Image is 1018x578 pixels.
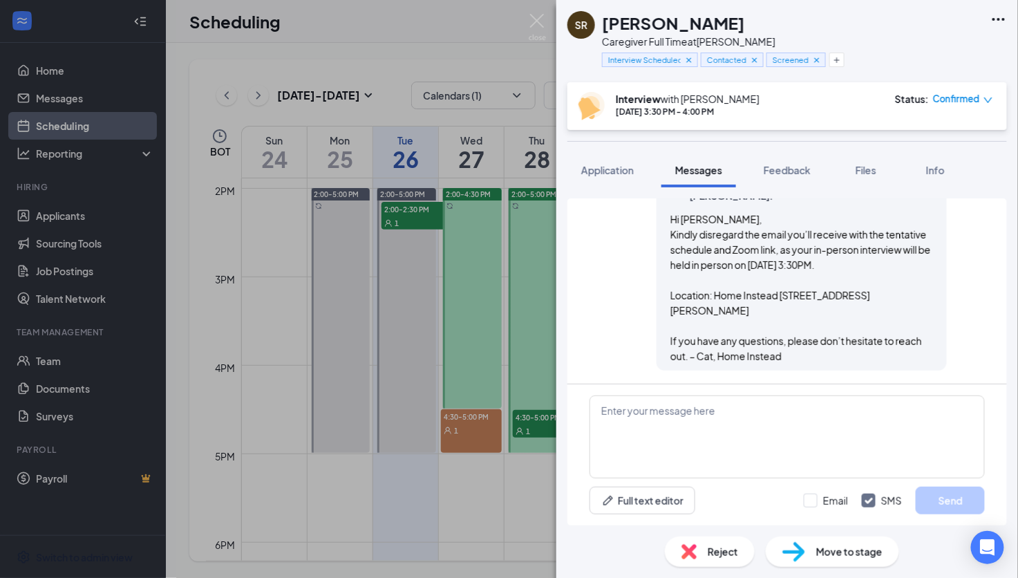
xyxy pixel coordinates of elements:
[916,487,985,514] button: Send
[581,164,634,176] span: Application
[616,93,661,105] b: Interview
[764,164,811,176] span: Feedback
[833,56,841,64] svg: Plus
[971,531,1004,564] div: Open Intercom Messenger
[602,11,745,35] h1: [PERSON_NAME]
[616,92,760,106] div: with [PERSON_NAME]
[829,53,845,67] button: Plus
[590,487,695,514] button: Full text editorPen
[895,92,929,106] div: Status :
[983,95,993,105] span: down
[926,164,945,176] span: Info
[708,544,738,559] span: Reject
[816,544,883,559] span: Move to stage
[575,18,587,32] div: SR
[750,55,760,65] svg: Cross
[670,213,931,362] span: Hi [PERSON_NAME], Kindly disregard the email you’ll receive with the tentative schedule and Zoom ...
[707,54,746,66] span: Contacted
[990,11,1007,28] svg: Ellipses
[601,494,615,507] svg: Pen
[602,35,826,48] div: Caregiver Full Time at [PERSON_NAME]
[933,92,980,106] span: Confirmed
[616,106,760,118] div: [DATE] 3:30 PM - 4:00 PM
[675,164,722,176] span: Messages
[684,55,694,65] svg: Cross
[812,55,822,65] svg: Cross
[856,164,876,176] span: Files
[608,54,681,66] span: Interview Scheduled (Virtual)
[773,54,809,66] span: Screened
